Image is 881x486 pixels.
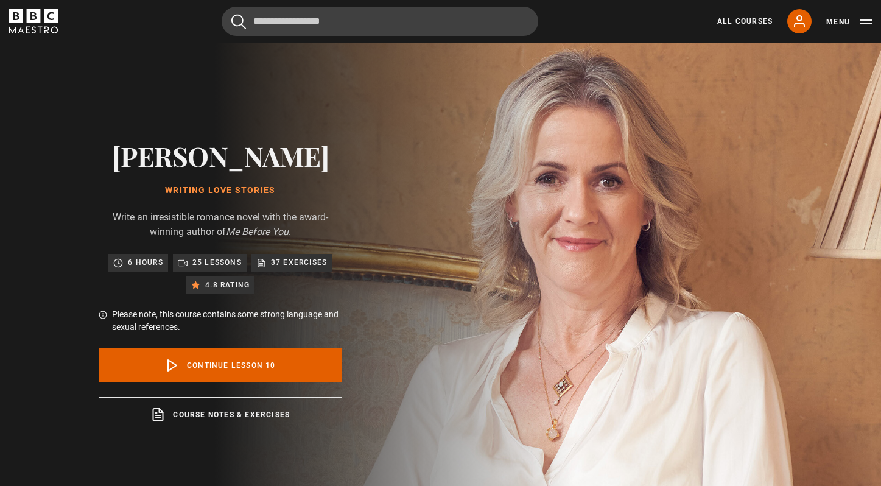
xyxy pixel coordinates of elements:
[271,256,327,269] p: 37 exercises
[226,226,289,238] i: Me Before You
[99,210,342,239] p: Write an irresistible romance novel with the award-winning author of .
[9,9,58,33] svg: BBC Maestro
[717,16,773,27] a: All Courses
[205,279,250,291] p: 4.8 rating
[112,308,342,334] p: Please note, this course contains some strong language and sexual references.
[99,397,342,432] a: Course notes & exercises
[222,7,538,36] input: Search
[99,140,342,171] h2: [PERSON_NAME]
[99,186,342,195] h1: Writing Love Stories
[192,256,242,269] p: 25 lessons
[99,348,342,382] a: Continue lesson 10
[128,256,163,269] p: 6 hours
[826,16,872,28] button: Toggle navigation
[231,14,246,29] button: Submit the search query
